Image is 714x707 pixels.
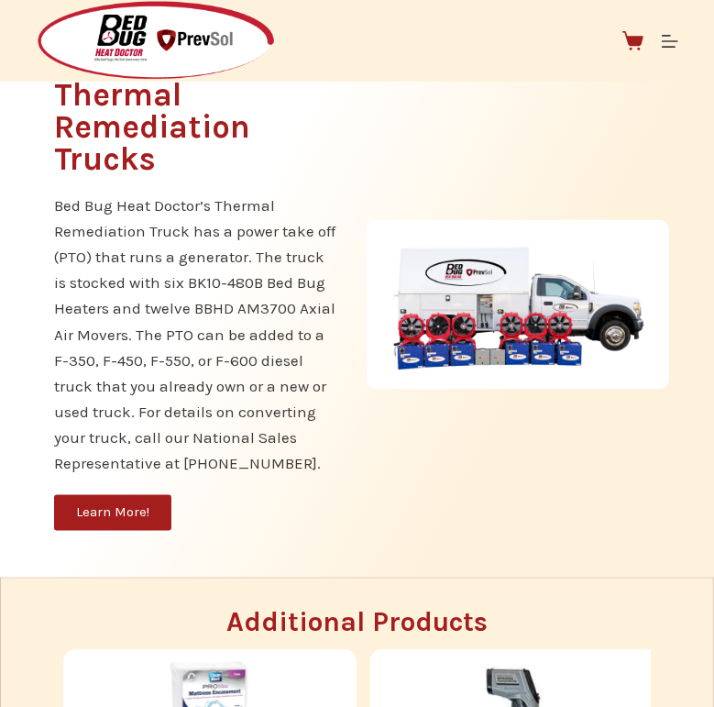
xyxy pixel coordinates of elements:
[15,7,70,62] button: Open LiveChat chat widget
[54,193,339,477] p: Bed Bug Heat Doctor’s Thermal Remediation Truck has a power take off (PTO) that runs a generator....
[662,33,678,50] button: Menu
[54,495,171,531] a: Learn More!
[36,609,678,636] h3: Additional Products
[54,79,339,175] h2: Thermal Remediation Trucks
[76,506,149,520] span: Learn More!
